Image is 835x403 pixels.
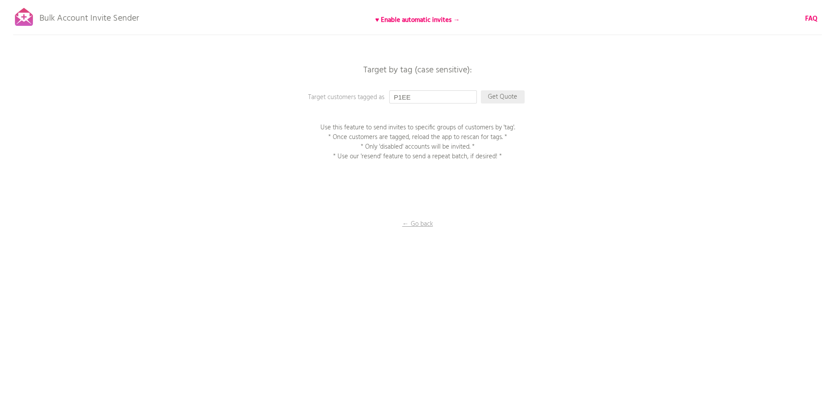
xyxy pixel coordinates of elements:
input: Enter a tag... [389,90,477,103]
p: Target by tag (case sensitive): [286,66,549,75]
p: ← Go back [374,219,462,229]
p: Target customers tagged as [308,93,483,102]
b: ♥ Enable automatic invites → [375,15,460,25]
p: Get Quote [481,90,525,103]
p: Use this feature to send invites to specific groups of customers by 'tag'. * Once customers are t... [308,123,527,161]
a: FAQ [805,14,817,24]
p: Bulk Account Invite Sender [39,5,139,27]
